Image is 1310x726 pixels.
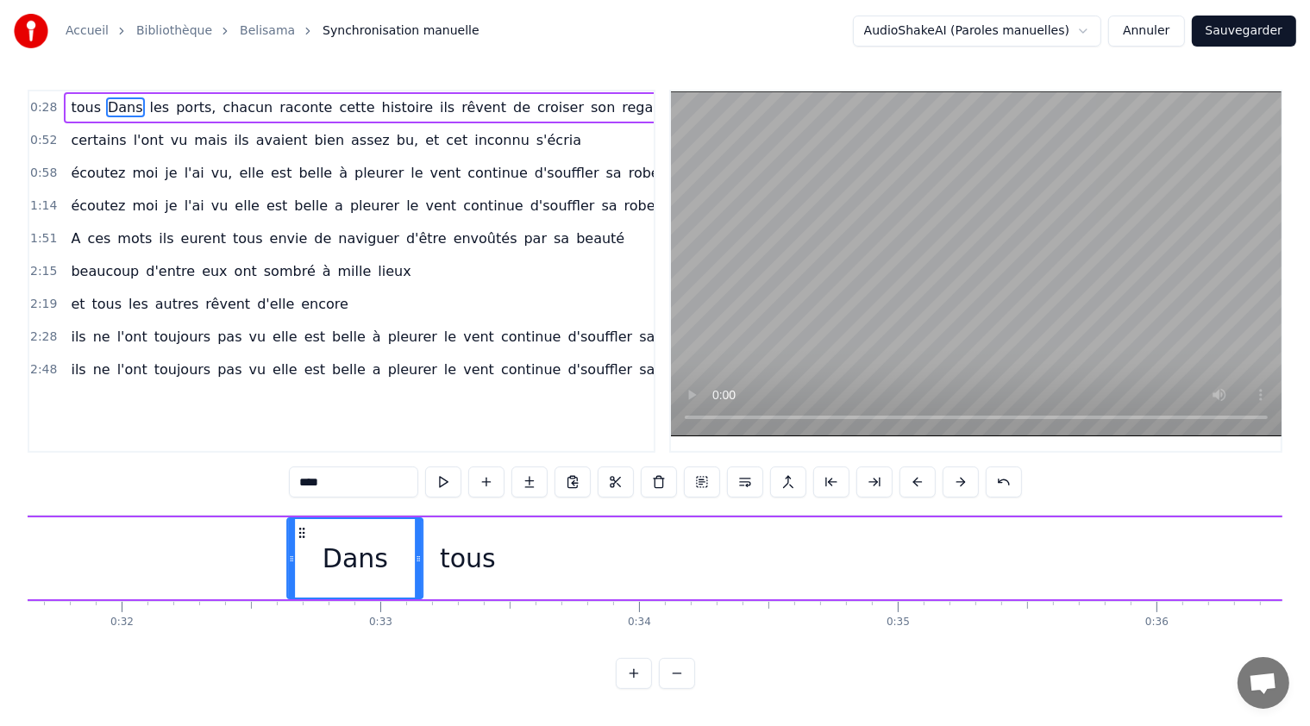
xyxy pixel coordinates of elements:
[69,327,87,347] span: ils
[423,130,441,150] span: et
[106,97,145,117] span: Dans
[30,296,57,313] span: 2:19
[91,360,112,379] span: ne
[136,22,212,40] a: Bibliothèque
[323,22,479,40] span: Synchronisation manuelle
[533,163,601,183] span: d'souffler
[179,228,228,248] span: eurent
[535,130,583,150] span: s'écria
[336,261,373,281] span: mille
[233,261,259,281] span: ont
[30,165,57,182] span: 0:58
[369,616,392,629] div: 0:33
[371,327,383,347] span: à
[298,163,335,183] span: belle
[461,196,525,216] span: continue
[169,130,190,150] span: vu
[440,539,496,578] div: tous
[473,130,531,150] span: inconnu
[567,360,635,379] span: d'souffler
[536,97,586,117] span: croiser
[221,97,274,117] span: chacun
[233,196,261,216] span: elle
[442,327,458,347] span: le
[30,361,57,379] span: 2:48
[461,327,496,347] span: vent
[313,130,347,150] span: bien
[589,97,617,117] span: son
[183,196,206,216] span: l'ai
[386,360,439,379] span: pleurer
[91,294,124,314] span: tous
[1238,657,1289,709] a: Ouvrir le chat
[348,196,401,216] span: pleurer
[303,327,327,347] span: est
[271,327,299,347] span: elle
[337,163,349,183] span: à
[210,163,235,183] span: vu,
[240,22,295,40] a: Belisama
[333,196,345,216] span: a
[353,163,405,183] span: pleurer
[299,294,350,314] span: encore
[153,360,213,379] span: toujours
[216,327,243,347] span: pas
[174,97,217,117] span: ports,
[268,228,310,248] span: envie
[442,360,458,379] span: le
[499,360,563,379] span: continue
[69,294,86,314] span: et
[499,327,563,347] span: continue
[574,228,626,248] span: beauté
[131,163,160,183] span: moi
[330,360,367,379] span: belle
[30,197,57,215] span: 1:14
[423,196,458,216] span: vent
[132,130,166,150] span: l'ont
[69,97,103,117] span: tous
[529,196,597,216] span: d'souffler
[233,130,251,150] span: ils
[148,97,172,117] span: les
[144,261,197,281] span: d'entre
[248,360,268,379] span: vu
[127,294,150,314] span: les
[330,327,367,347] span: belle
[444,130,469,150] span: cet
[30,132,57,149] span: 0:52
[404,228,448,248] span: d'être
[323,539,388,578] div: Dans
[623,196,657,216] span: robe
[271,360,299,379] span: elle
[69,130,128,150] span: certains
[204,294,252,314] span: rêvent
[254,130,310,150] span: avaient
[30,230,57,247] span: 1:51
[452,228,519,248] span: envoûtés
[237,163,266,183] span: elle
[69,228,82,248] span: A
[14,14,48,48] img: youka
[887,616,910,629] div: 0:35
[116,360,149,379] span: l'ont
[1192,16,1296,47] button: Sauvegarder
[371,360,383,379] span: a
[183,163,206,183] span: l'ai
[157,228,175,248] span: ils
[511,97,532,117] span: de
[262,261,317,281] span: sombré
[69,196,127,216] span: écoutez
[116,228,154,248] span: mots
[69,360,87,379] span: ils
[461,360,496,379] span: vent
[620,97,668,117] span: regard
[404,196,420,216] span: le
[292,196,329,216] span: belle
[200,261,229,281] span: eux
[438,97,456,117] span: ils
[637,360,656,379] span: sa
[85,228,112,248] span: ces
[69,261,141,281] span: beaucoup
[380,97,436,117] span: histoire
[163,163,179,183] span: je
